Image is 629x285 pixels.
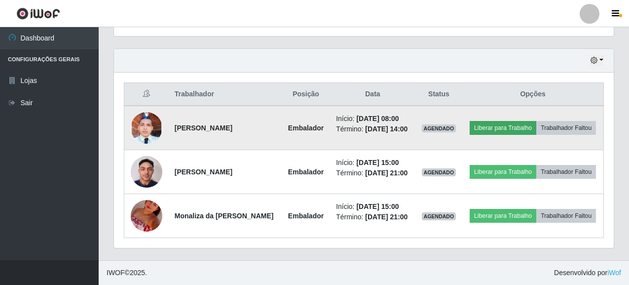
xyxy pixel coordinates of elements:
[107,268,147,278] span: © 2025 .
[131,151,162,193] img: 1754834692100.jpeg
[470,165,536,179] button: Liberar para Trabalho
[169,83,282,106] th: Trabalhador
[175,212,274,220] strong: Monaliza da [PERSON_NAME]
[336,124,409,134] li: Término:
[336,114,409,124] li: Início:
[536,209,596,223] button: Trabalhador Faltou
[462,83,603,106] th: Opções
[356,159,399,166] time: [DATE] 15:00
[356,203,399,210] time: [DATE] 15:00
[131,93,162,163] img: 1756827085438.jpeg
[356,115,399,122] time: [DATE] 08:00
[554,268,621,278] span: Desenvolvido por
[470,121,536,135] button: Liberar para Trabalho
[175,168,232,176] strong: [PERSON_NAME]
[330,83,415,106] th: Data
[288,168,324,176] strong: Embalador
[365,213,407,221] time: [DATE] 21:00
[288,212,324,220] strong: Embalador
[288,124,324,132] strong: Embalador
[336,202,409,212] li: Início:
[107,269,125,277] span: IWOF
[422,168,456,176] span: AGENDADO
[282,83,330,106] th: Posição
[336,158,409,168] li: Início:
[16,7,60,20] img: CoreUI Logo
[607,269,621,277] a: iWof
[336,212,409,222] li: Término:
[422,124,456,132] span: AGENDADO
[422,212,456,220] span: AGENDADO
[470,209,536,223] button: Liberar para Trabalho
[365,169,407,177] time: [DATE] 21:00
[175,124,232,132] strong: [PERSON_NAME]
[131,188,162,244] img: 1756405310247.jpeg
[536,121,596,135] button: Trabalhador Faltou
[336,168,409,178] li: Término:
[415,83,462,106] th: Status
[365,125,407,133] time: [DATE] 14:00
[536,165,596,179] button: Trabalhador Faltou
